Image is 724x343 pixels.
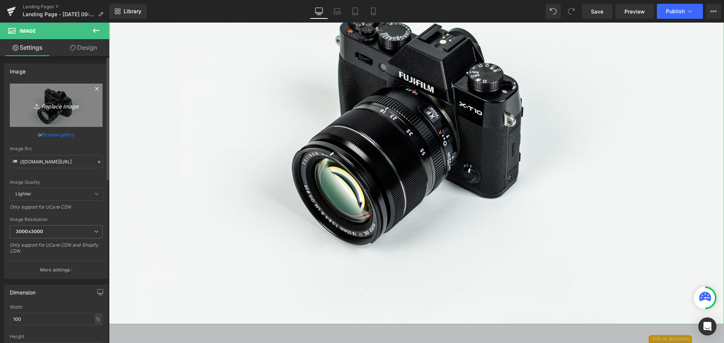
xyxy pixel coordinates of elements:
div: Dimension [10,285,36,296]
span: Publish [666,8,685,14]
div: Image Resolution [10,217,103,222]
div: Only support for UCare CDN [10,204,103,215]
div: Image Quality [10,180,103,185]
button: Redo [564,4,579,19]
a: Landing Pages [23,4,109,10]
b: Lighter [15,191,31,197]
div: Width [10,305,103,310]
a: Mobile [364,4,382,19]
a: Preview [615,4,654,19]
span: Save [591,8,603,15]
a: New Library [109,4,147,19]
button: Publish [657,4,703,19]
button: Undo [546,4,561,19]
a: Laptop [328,4,346,19]
div: Image Src [10,146,103,151]
div: Height [10,334,103,339]
span: Landing Page - [DATE] 09:02:25 [23,11,95,17]
b: 3000x3000 [16,229,43,234]
div: Image [10,64,26,75]
a: Design [56,39,111,56]
div: or [10,131,103,139]
p: More settings [40,267,70,273]
input: Link [10,155,103,168]
span: Library [124,8,141,15]
i: Replace Image [26,101,86,110]
button: More settings [5,261,108,279]
input: auto [10,313,103,325]
a: Desktop [310,4,328,19]
button: More [706,4,721,19]
div: % [95,314,101,324]
a: Tablet [346,4,364,19]
div: Open Intercom Messenger [698,317,716,335]
a: Browse gallery [43,128,75,141]
div: Only support for UCare CDN and Shopify CDN [10,242,103,259]
span: Preview [624,8,645,15]
span: Image [20,28,36,34]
